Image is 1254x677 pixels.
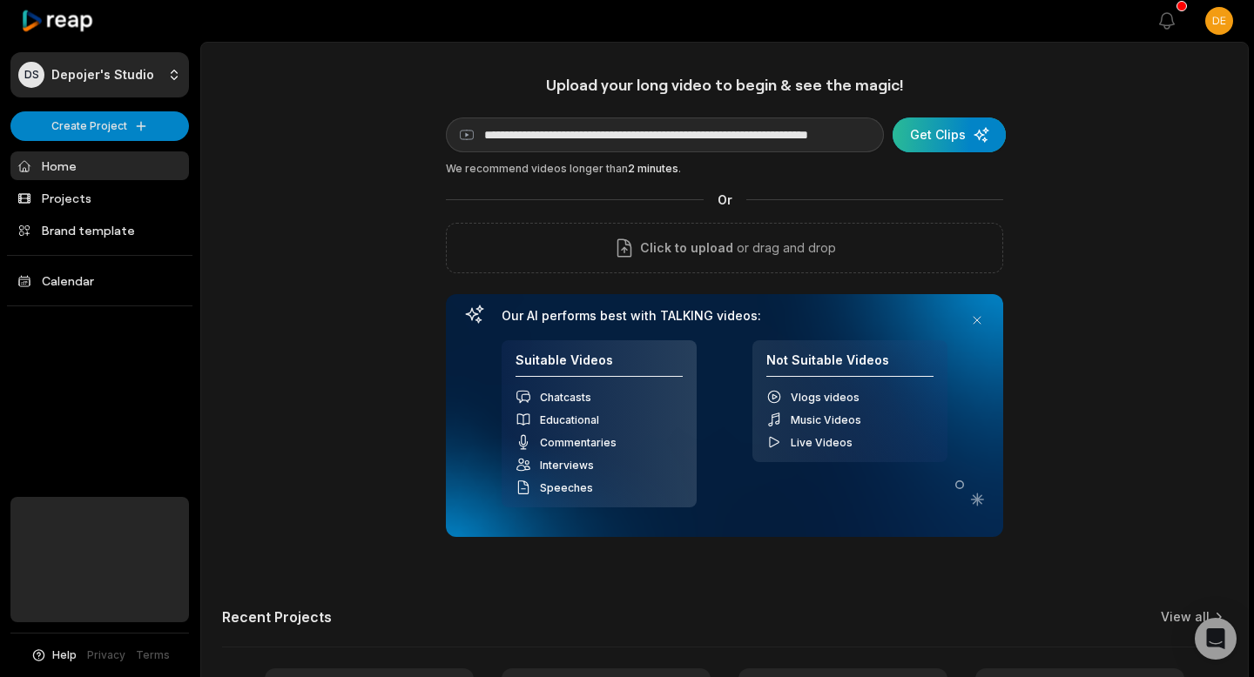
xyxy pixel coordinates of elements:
a: Brand template [10,216,189,245]
h4: Suitable Videos [516,352,683,378]
span: Interviews [540,459,594,472]
span: Live Videos [791,436,853,449]
h4: Not Suitable Videos [766,352,934,378]
span: Commentaries [540,436,617,449]
button: Get Clips [893,117,1006,152]
div: DS [18,62,44,88]
h1: Upload your long video to begin & see the magic! [446,75,1003,95]
div: Open Intercom Messenger [1195,618,1237,660]
span: Or [704,191,746,209]
span: Help [52,647,77,663]
span: 2 minutes [628,162,678,175]
span: Educational [540,413,599,426]
span: Click to upload [640,238,733,258]
button: Create Project [10,111,189,141]
a: Home [10,151,189,180]
p: or drag and drop [733,238,836,258]
a: Projects [10,184,189,212]
div: We recommend videos longer than . [446,161,1003,177]
a: Terms [136,647,170,663]
span: Music Videos [791,413,861,426]
a: Privacy [87,647,125,663]
a: View all [1161,608,1210,626]
a: Calendar [10,266,189,295]
span: Chatcasts [540,391,591,404]
span: Vlogs videos [791,391,860,404]
p: Depojer's Studio [51,67,154,83]
span: Speeches [540,481,593,494]
h3: Our AI performs best with TALKING videos: [502,308,947,324]
h2: Recent Projects [222,608,332,626]
button: Help [30,647,77,663]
